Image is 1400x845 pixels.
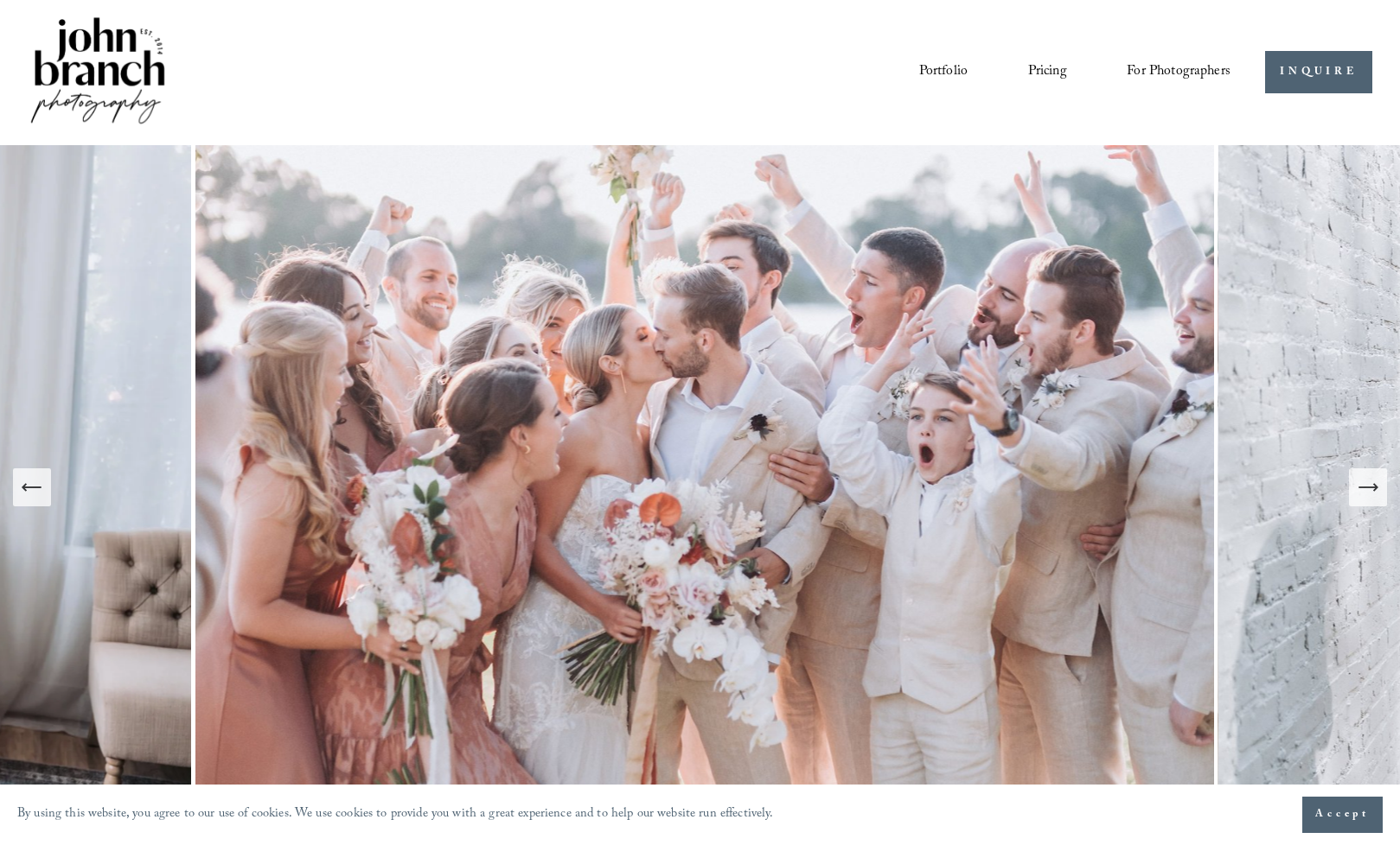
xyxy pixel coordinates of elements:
p: By using this website, you agree to our use of cookies. We use cookies to provide you with a grea... [17,803,774,828]
a: folder dropdown [1127,58,1231,87]
button: Accept [1302,797,1383,833]
button: Previous Slide [13,468,51,506]
img: A wedding party celebrating outdoors, featuring a bride and groom kissing amidst cheering bridesm... [191,145,1218,829]
span: Accept [1315,806,1370,823]
img: John Branch IV Photography [28,14,168,130]
a: Portfolio [919,58,968,87]
a: INQUIRE [1265,51,1371,93]
button: Next Slide [1349,468,1387,506]
a: Pricing [1028,58,1067,87]
span: For Photographers [1127,59,1231,86]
